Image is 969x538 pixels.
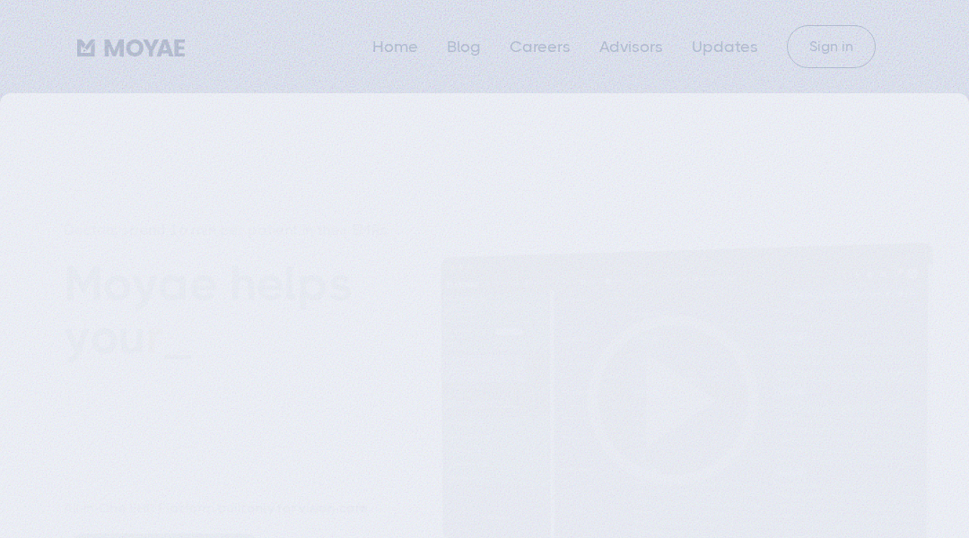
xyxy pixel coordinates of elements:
[64,256,436,466] h1: Moyae helps you
[77,39,185,57] img: Moyae Logo
[247,499,368,516] strong: only for vision-care
[692,38,758,56] a: Updates
[164,308,192,364] span: _
[599,38,663,56] a: Advisors
[64,221,406,240] h3: Doctors spend 16 min per patient in their EMRs
[145,308,164,364] span: r
[64,499,406,517] h2: All-In-One EHR Platform built
[77,33,185,60] a: home
[787,25,876,68] a: Sign in
[447,38,481,56] a: Blog
[510,38,571,56] a: Careers
[372,38,418,56] a: Home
